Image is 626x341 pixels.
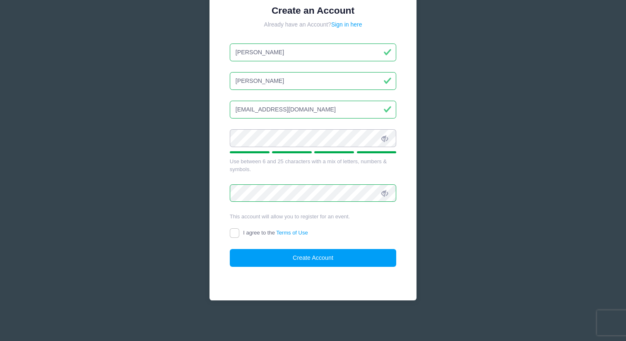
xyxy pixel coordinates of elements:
[230,228,239,238] input: I agree to theTerms of Use
[230,20,397,29] div: Already have an Account?
[230,157,397,174] div: Use between 6 and 25 characters with a mix of letters, numbers & symbols.
[230,5,397,16] h1: Create an Account
[230,249,397,267] button: Create Account
[230,101,397,119] input: Email
[230,44,397,61] input: First Name
[230,72,397,90] input: Last Name
[230,213,397,221] div: This account will allow you to register for an event.
[243,230,308,236] span: I agree to the
[331,21,362,28] a: Sign in here
[276,230,308,236] a: Terms of Use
